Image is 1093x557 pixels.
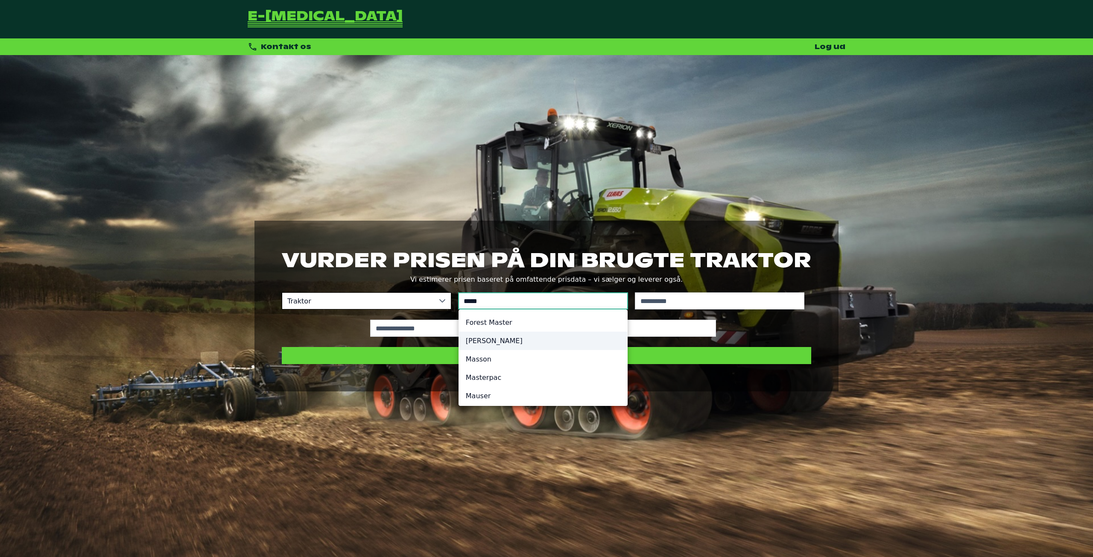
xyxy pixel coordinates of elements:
h1: Vurder prisen på din brugte traktor [282,248,811,272]
a: Log ud [815,42,845,51]
li: Forest Master [459,313,627,332]
ul: Option List [459,310,627,408]
button: Estimer pris [282,347,811,364]
li: Mauser [459,387,627,405]
li: Masterpac [459,368,627,387]
li: Masson [459,350,627,368]
a: Tilbage til forsiden [248,10,403,28]
span: Traktor [282,293,434,309]
li: Massey Ferguson [459,332,627,350]
div: Kontakt os [248,42,311,52]
p: Vi estimerer prisen baseret på omfattende prisdata – vi sælger og leverer også. [282,274,811,286]
span: Kontakt os [261,42,311,51]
